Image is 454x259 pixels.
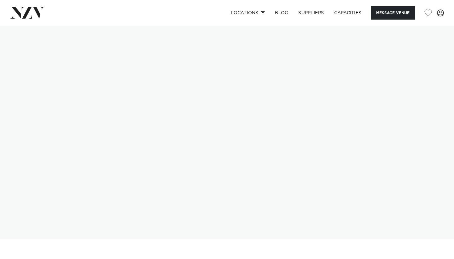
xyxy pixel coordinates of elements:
[226,6,270,20] a: Locations
[10,7,44,18] img: nzv-logo.png
[293,6,329,20] a: SUPPLIERS
[371,6,415,20] button: Message Venue
[270,6,293,20] a: BLOG
[329,6,367,20] a: Capacities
